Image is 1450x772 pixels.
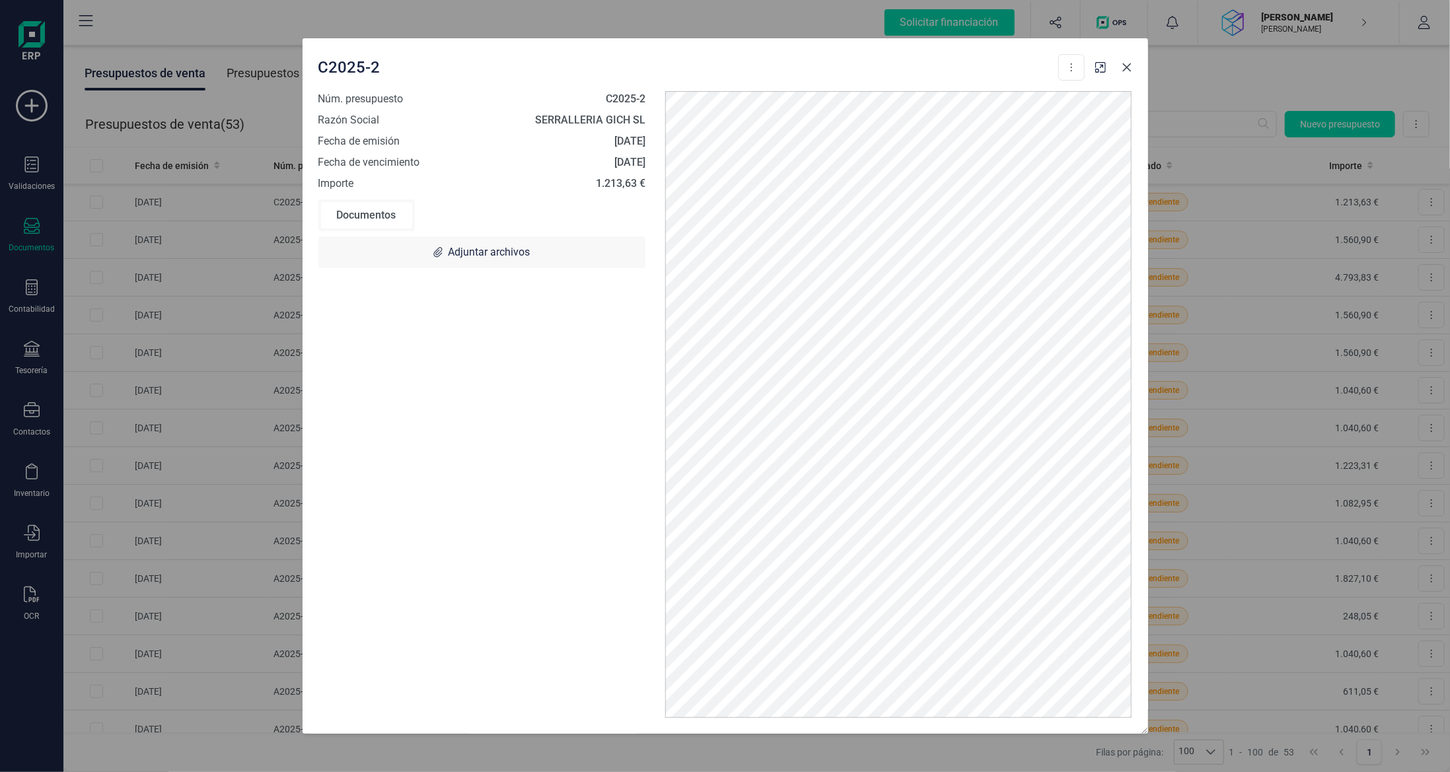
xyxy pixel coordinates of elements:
[318,112,380,128] span: Razón Social
[318,57,381,78] span: C2025-2
[318,236,646,268] div: Adjuntar archivos
[318,155,420,170] span: Fecha de vencimiento
[596,177,645,190] strong: 1.213,63 €
[448,244,530,260] span: Adjuntar archivos
[318,91,404,107] span: Núm. presupuesto
[321,202,412,228] div: Documentos
[614,156,645,168] strong: [DATE]
[318,133,400,149] span: Fecha de emisión
[614,135,645,147] strong: [DATE]
[318,176,354,192] span: Importe
[606,92,645,105] strong: C2025-2
[1116,57,1138,78] button: Close
[535,114,645,126] strong: SERRALLERIA GICH SL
